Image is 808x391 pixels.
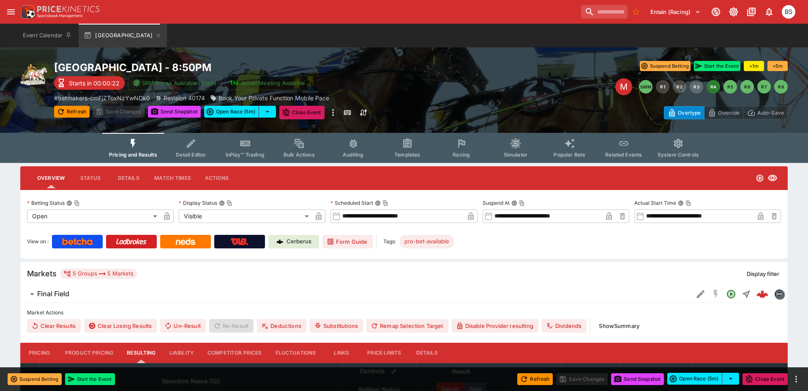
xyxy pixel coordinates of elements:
[667,373,739,385] div: split button
[581,5,628,19] input: search
[147,168,198,188] button: Match Times
[791,374,801,384] button: more
[102,133,706,163] div: Event type filters
[726,4,741,19] button: Toggle light/dark mode
[767,173,778,183] svg: Visible
[218,94,329,102] p: Book Your Private Function Mobile Pace
[27,306,781,319] label: Market Actions
[27,269,57,278] h5: Markets
[225,76,311,90] button: Jetbet Meeting Available
[204,106,276,118] div: split button
[744,61,764,71] button: +1m
[383,235,396,248] label: Tags:
[360,343,408,363] button: Price Limits
[74,200,80,206] button: Copy To Clipboard
[542,319,587,333] button: Dividends
[756,288,768,300] div: b1d3077b-3510-4149-a4d4-3390a0779478
[519,200,525,206] button: Copy To Clipboard
[452,319,538,333] button: Disable Provider resulting
[37,289,69,298] h6: Final Field
[20,343,58,363] button: Pricing
[690,80,703,94] button: R3
[65,373,115,385] button: Start the Event
[219,200,225,206] button: Display StatusCopy To Clipboard
[453,151,470,158] span: Racing
[658,151,699,158] span: System Controls
[366,319,448,333] button: Remap Selection Target
[210,94,329,102] div: Book Your Private Function Mobile Pace
[634,199,676,207] p: Actual Start Time
[629,5,643,19] button: No Bookmarks
[408,343,446,363] button: Details
[678,108,701,117] p: Overtype
[756,174,764,182] svg: Open
[774,80,788,94] button: R8
[726,289,736,299] svg: Open
[693,286,708,302] button: Edit Detail
[611,373,664,385] button: Send Snapshot
[209,319,254,333] span: Re-Result
[742,267,784,281] button: Display filter
[754,286,771,303] a: b1d3077b-3510-4149-a4d4-3390a0779478
[63,269,134,279] div: 5 Groups 5 Markets
[37,14,83,18] img: Sportsbook Management
[708,286,723,302] button: SGM Disabled
[756,288,768,300] img: logo-cerberus--red.svg
[742,373,788,385] button: Close Event
[615,78,632,95] div: Edit Meeting
[708,4,723,19] button: Connected to PK
[656,80,669,94] button: R1
[762,4,777,19] button: Notifications
[678,200,684,206] button: Actual Start TimeCopy To Clipboard
[120,343,162,363] button: Resulting
[287,237,311,246] p: Cerberus
[775,289,784,299] img: betmakers
[3,4,19,19] button: open drawer
[8,373,62,385] button: Suspend Betting
[504,151,527,158] span: Simulator
[343,151,363,158] span: Auditing
[276,238,283,245] img: Cerberus
[723,286,739,302] button: Open
[740,80,754,94] button: R6
[639,80,788,94] nav: pagination navigation
[639,80,652,94] button: SMM
[27,209,160,223] div: Open
[62,238,93,245] img: Betcha
[109,168,147,188] button: Details
[284,151,315,158] span: Bulk Actions
[176,238,195,245] img: Neds
[201,343,269,363] button: Competitor Prices
[707,80,720,94] button: R4
[66,200,72,206] button: Betting StatusCopy To Clipboard
[84,319,157,333] button: Clear Losing Results
[757,108,784,117] p: Auto-Save
[54,94,150,102] p: Copy To Clipboard
[774,289,784,299] div: betmakers
[517,373,553,385] button: Refresh
[27,235,49,248] label: View on :
[399,237,454,246] span: pro-bet-available
[79,24,167,47] button: [GEOGRAPHIC_DATA]
[694,61,740,71] button: Start the Event
[685,200,691,206] button: Copy To Clipboard
[782,5,795,19] div: Brendan Scoble
[160,319,205,333] button: Un-Result
[27,199,65,207] p: Betting Status
[382,200,388,206] button: Copy To Clipboard
[322,235,373,248] a: Form Guide
[116,238,147,245] img: Ladbrokes
[279,106,325,119] button: Close Event
[779,3,798,21] button: Brendan Scoble
[259,106,276,118] button: select merge strategy
[554,151,585,158] span: Popular Bets
[664,106,704,119] button: Overtype
[27,319,81,333] button: Clear Results
[269,343,323,363] button: Fluctuations
[164,94,205,102] p: Revision 40174
[128,76,222,90] button: SRM Prices Available (Top4)
[743,106,788,119] button: Auto-Save
[664,106,788,119] div: Start From
[54,61,421,74] h2: Copy To Clipboard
